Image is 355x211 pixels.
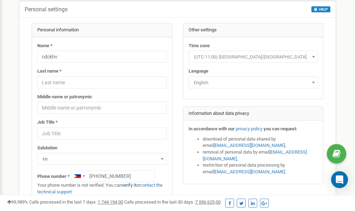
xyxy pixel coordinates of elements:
[37,128,167,139] input: Job Title
[191,52,316,62] span: (UTC-11:00) Pacific/Midway
[37,153,167,165] span: Mr.
[37,102,167,114] input: Middle name or patronymic
[191,78,316,88] span: English
[203,136,318,149] li: download of personal data shared by email ,
[122,182,136,188] a: verify it
[25,6,68,13] h5: Personal settings
[98,199,123,205] u: 1 744 194,00
[40,154,164,164] span: Mr.
[7,199,28,205] span: 99,989%
[29,199,123,205] span: Calls processed in the last 7 days :
[37,76,167,88] input: Last name
[189,51,318,63] span: (UTC-11:00) Pacific/Midway
[37,43,52,49] label: Name *
[236,126,262,131] a: privacy policy
[203,162,318,175] li: restriction of personal data processing by email .
[203,149,318,162] li: removal of personal data by email ,
[71,170,154,182] input: +1-800-555-55-55
[37,68,62,75] label: Last name *
[311,6,330,12] button: HELP
[189,68,208,75] label: Language
[37,51,167,63] input: Name
[71,170,87,182] div: Telephone country code
[37,182,167,195] p: Your phone number is not verified. You can or
[37,145,57,151] label: Salutation
[331,171,348,188] div: Open Intercom Messenger
[32,23,172,37] div: Personal information
[189,126,235,131] strong: In accordance with our
[264,126,297,131] strong: you can request:
[189,76,318,88] span: English
[195,199,221,205] u: 7 596 625,00
[183,23,323,37] div: Other settings
[37,182,163,194] a: contact the technical support
[183,107,323,121] div: Information about data privacy
[214,143,285,148] a: [EMAIL_ADDRESS][DOMAIN_NAME]
[214,169,285,174] a: [EMAIL_ADDRESS][DOMAIN_NAME]
[189,43,210,49] label: Time zone
[203,149,307,161] a: [EMAIL_ADDRESS][DOMAIN_NAME]
[37,94,92,100] label: Middle name or patronymic
[124,199,221,205] span: Calls processed in the last 30 days :
[37,119,58,126] label: Job Title *
[37,173,70,180] label: Phone number *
